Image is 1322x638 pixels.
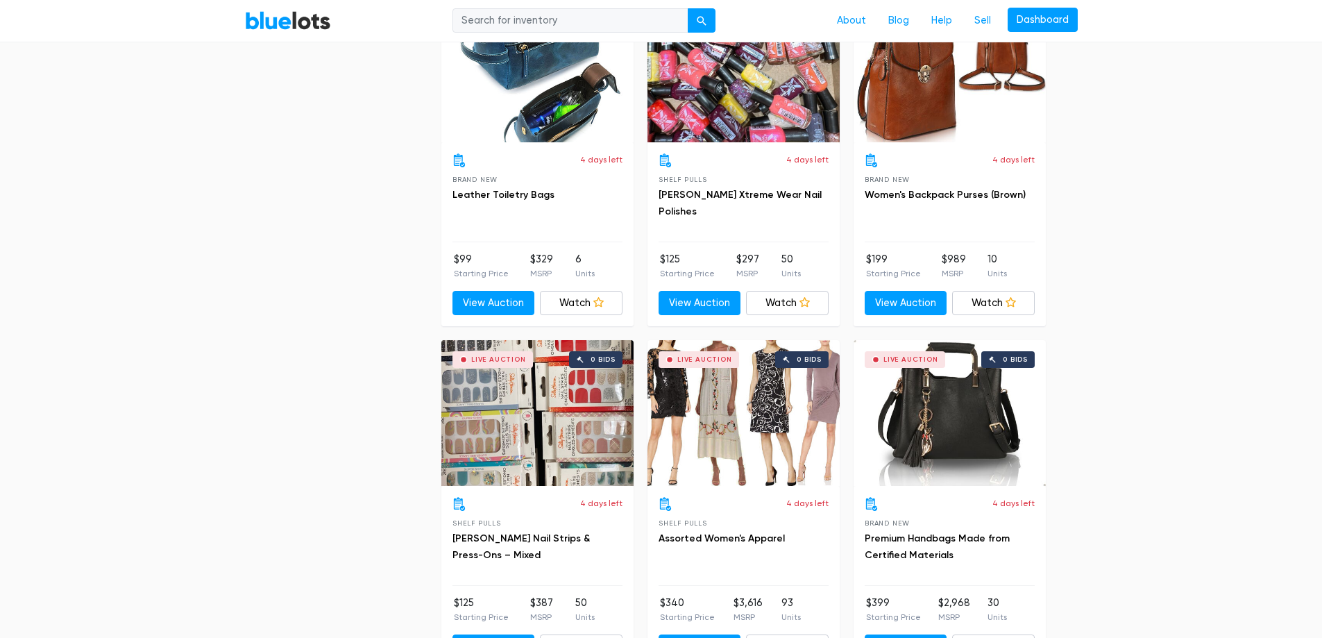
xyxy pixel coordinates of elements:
[471,356,526,363] div: Live Auction
[734,596,763,623] li: $3,616
[540,291,622,316] a: Watch
[530,611,553,623] p: MSRP
[781,252,801,280] li: 50
[454,267,509,280] p: Starting Price
[245,10,331,31] a: BlueLots
[988,596,1007,623] li: 30
[866,611,921,623] p: Starting Price
[454,596,509,623] li: $125
[781,596,801,623] li: 93
[963,8,1002,34] a: Sell
[575,596,595,623] li: 50
[938,596,970,623] li: $2,968
[575,267,595,280] p: Units
[452,176,498,183] span: Brand New
[865,519,910,527] span: Brand New
[952,291,1035,316] a: Watch
[797,356,822,363] div: 0 bids
[452,189,554,201] a: Leather Toiletry Bags
[866,596,921,623] li: $399
[530,596,553,623] li: $387
[580,497,622,510] p: 4 days left
[659,176,707,183] span: Shelf Pulls
[786,497,829,510] p: 4 days left
[734,611,763,623] p: MSRP
[647,340,840,486] a: Live Auction 0 bids
[938,611,970,623] p: MSRP
[988,611,1007,623] p: Units
[865,532,1010,561] a: Premium Handbags Made from Certified Materials
[992,497,1035,510] p: 4 days left
[883,356,938,363] div: Live Auction
[826,8,877,34] a: About
[580,153,622,166] p: 4 days left
[1008,8,1078,33] a: Dashboard
[454,611,509,623] p: Starting Price
[452,8,688,33] input: Search for inventory
[988,252,1007,280] li: 10
[530,267,553,280] p: MSRP
[454,252,509,280] li: $99
[452,291,535,316] a: View Auction
[854,340,1046,486] a: Live Auction 0 bids
[441,340,634,486] a: Live Auction 0 bids
[942,252,966,280] li: $989
[866,267,921,280] p: Starting Price
[781,611,801,623] p: Units
[591,356,616,363] div: 0 bids
[575,611,595,623] p: Units
[736,252,759,280] li: $297
[865,189,1026,201] a: Women's Backpack Purses (Brown)
[781,267,801,280] p: Units
[660,267,715,280] p: Starting Price
[677,356,732,363] div: Live Auction
[659,519,707,527] span: Shelf Pulls
[660,611,715,623] p: Starting Price
[530,252,553,280] li: $329
[736,267,759,280] p: MSRP
[660,596,715,623] li: $340
[877,8,920,34] a: Blog
[575,252,595,280] li: 6
[942,267,966,280] p: MSRP
[659,189,822,217] a: [PERSON_NAME] Xtreme Wear Nail Polishes
[865,291,947,316] a: View Auction
[660,252,715,280] li: $125
[786,153,829,166] p: 4 days left
[920,8,963,34] a: Help
[452,532,590,561] a: [PERSON_NAME] Nail Strips & Press-Ons – Mixed
[659,291,741,316] a: View Auction
[1003,356,1028,363] div: 0 bids
[746,291,829,316] a: Watch
[659,532,785,544] a: Assorted Women's Apparel
[988,267,1007,280] p: Units
[992,153,1035,166] p: 4 days left
[452,519,501,527] span: Shelf Pulls
[865,176,910,183] span: Brand New
[866,252,921,280] li: $199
